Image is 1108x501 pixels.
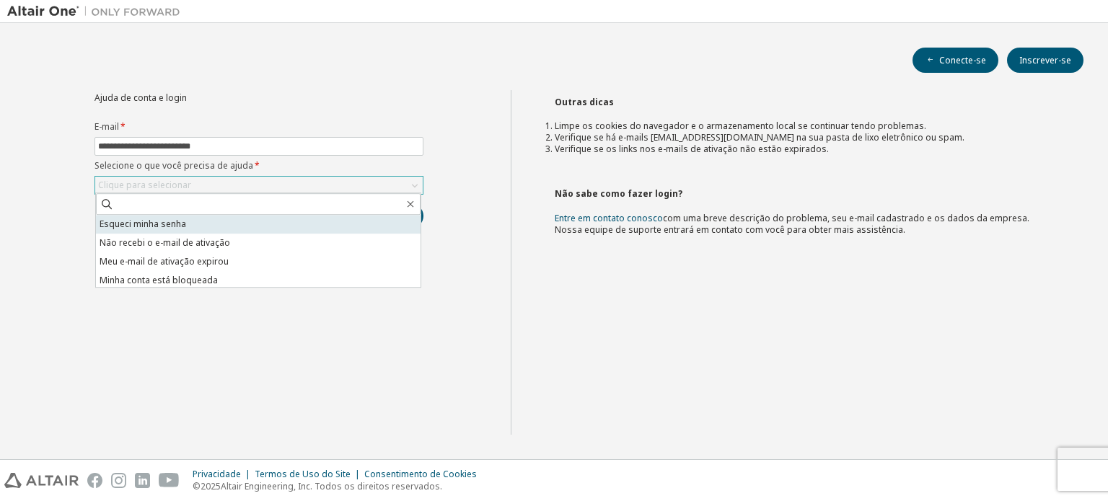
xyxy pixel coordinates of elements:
[555,131,964,143] font: Verifique se há e-mails [EMAIL_ADDRESS][DOMAIN_NAME] na sua pasta de lixo eletrônico ou spam.
[159,473,180,488] img: youtube.svg
[364,468,477,480] font: Consentimento de Cookies
[555,96,614,108] font: Outras dicas
[4,473,79,488] img: altair_logo.svg
[193,468,241,480] font: Privacidade
[135,473,150,488] img: linkedin.svg
[939,54,986,66] font: Conecte-se
[201,480,221,492] font: 2025
[94,120,119,133] font: E-mail
[95,177,423,194] div: Clique para selecionar
[555,143,829,155] font: Verifique se os links nos e-mails de ativação não estão expirados.
[193,480,201,492] font: ©
[1007,48,1083,73] button: Inscrever-se
[913,48,998,73] button: Conecte-se
[555,212,1029,236] font: com uma breve descrição do problema, seu e-mail cadastrado e os dados da empresa. Nossa equipe de...
[111,473,126,488] img: instagram.svg
[100,218,186,230] font: Esqueci minha senha
[555,120,926,132] font: Limpe os cookies do navegador e o armazenamento local se continuar tendo problemas.
[255,468,351,480] font: Termos de Uso do Site
[555,187,682,200] font: Não sabe como fazer login?
[87,473,102,488] img: facebook.svg
[555,212,663,224] a: Entre em contato conosco
[94,92,187,104] font: Ajuda de conta e login
[98,179,191,191] font: Clique para selecionar
[221,480,442,492] font: Altair Engineering, Inc. Todos os direitos reservados.
[7,4,188,19] img: Altair Um
[94,159,253,172] font: Selecione o que você precisa de ajuda
[1019,54,1071,66] font: Inscrever-se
